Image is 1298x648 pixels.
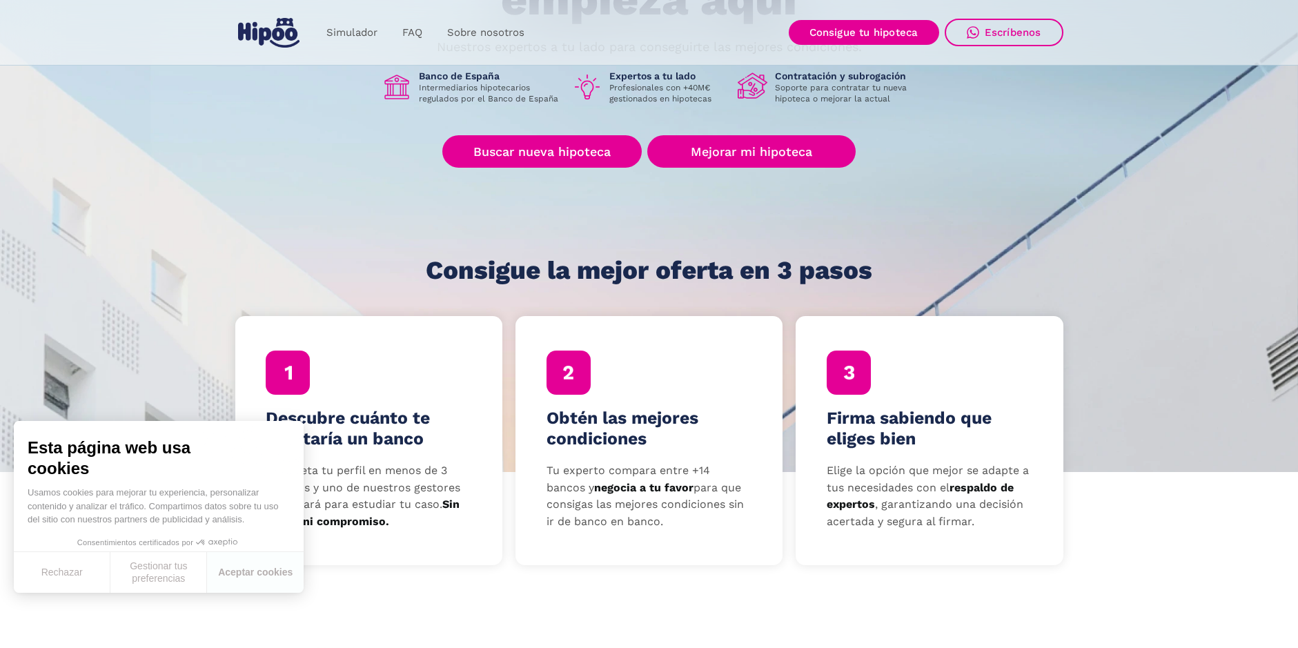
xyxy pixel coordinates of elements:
p: Profesionales con +40M€ gestionados en hipotecas [609,82,727,104]
a: Escríbenos [945,19,1063,46]
a: Simulador [314,19,390,46]
a: Buscar nueva hipoteca [442,135,642,168]
a: Mejorar mi hipoteca [647,135,855,168]
p: Completa tu perfil en menos de 3 minutos y uno de nuestros gestores te llamará para estudiar tu c... [266,462,471,531]
a: Consigue tu hipoteca [789,20,939,45]
a: Sobre nosotros [435,19,537,46]
p: Tu experto compara entre +14 bancos y para que consigas las mejores condiciones sin ir de banco e... [547,462,752,531]
h4: Firma sabiendo que eliges bien [827,408,1032,449]
p: Elige la opción que mejor se adapte a tus necesidades con el , garantizando una decisión acertada... [827,462,1032,531]
div: Escríbenos [985,26,1041,39]
h1: Consigue la mejor oferta en 3 pasos [426,257,872,284]
h1: Contratación y subrogación [775,70,917,82]
a: home [235,12,303,53]
h1: Banco de España [419,70,561,82]
strong: Sin coste, ni compromiso. [266,498,460,528]
p: Intermediarios hipotecarios regulados por el Banco de España [419,82,561,104]
p: Soporte para contratar tu nueva hipoteca o mejorar la actual [775,82,917,104]
h1: Expertos a tu lado [609,70,727,82]
h4: Descubre cuánto te prestaría un banco [266,408,471,449]
a: FAQ [390,19,435,46]
h4: Obtén las mejores condiciones [547,408,752,449]
strong: negocia a tu favor [594,481,694,494]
